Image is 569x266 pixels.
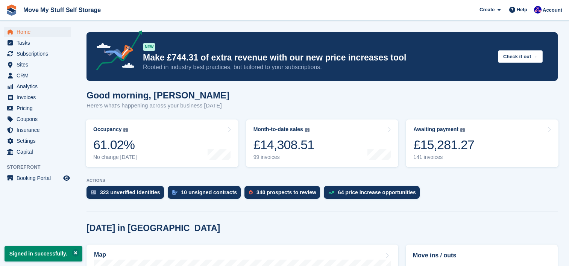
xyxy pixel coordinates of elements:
[86,119,238,167] a: Occupancy 61.02% No change [DATE]
[256,189,316,195] div: 340 prospects to review
[479,6,495,14] span: Create
[6,5,17,16] img: stora-icon-8386f47178a22dfd0bd8f6a31ec36ba5ce8667c1dd55bd0f319d3a0aa187defe.svg
[517,6,527,14] span: Help
[5,246,82,261] p: Signed in successfully.
[4,136,71,146] a: menu
[181,189,237,195] div: 10 unsigned contracts
[172,190,178,195] img: contract_signature_icon-13c848040528278c33f63329250d36e43548de30e8caae1d1a13099fd9432cc5.svg
[534,6,542,14] img: Jade Whetnall
[4,147,71,157] a: menu
[86,101,229,110] p: Here's what's happening across your business [DATE]
[4,70,71,81] a: menu
[143,63,492,71] p: Rooted in industry best practices, but tailored to your subscriptions.
[4,81,71,92] a: menu
[253,126,303,133] div: Month-to-date sales
[86,90,229,100] h1: Good morning, [PERSON_NAME]
[249,190,253,195] img: prospect-51fa495bee0391a8d652442698ab0144808aea92771e9ea1ae160a38d050c398.svg
[143,43,155,51] div: NEW
[17,59,62,70] span: Sites
[498,50,543,63] button: Check it out →
[86,186,168,203] a: 323 unverified identities
[17,92,62,103] span: Invoices
[4,114,71,124] a: menu
[17,81,62,92] span: Analytics
[93,154,137,160] div: No change [DATE]
[17,136,62,146] span: Settings
[62,174,71,183] a: Preview store
[17,70,62,81] span: CRM
[94,251,106,258] h2: Map
[338,189,416,195] div: 64 price increase opportunities
[4,173,71,183] a: menu
[460,128,465,132] img: icon-info-grey-7440780725fd019a000dd9b08b2336e03edf1995a4989e88bcd33f0948082b44.svg
[17,114,62,124] span: Coupons
[90,30,143,73] img: price-adjustments-announcement-icon-8257ccfd72463d97f412b2fc003d46551f7dbcb40ab6d574587a9cd5c0d94...
[4,125,71,135] a: menu
[305,128,310,132] img: icon-info-grey-7440780725fd019a000dd9b08b2336e03edf1995a4989e88bcd33f0948082b44.svg
[17,147,62,157] span: Capital
[86,223,220,233] h2: [DATE] in [GEOGRAPHIC_DATA]
[4,92,71,103] a: menu
[17,173,62,183] span: Booking Portal
[17,38,62,48] span: Tasks
[17,48,62,59] span: Subscriptions
[4,27,71,37] a: menu
[4,38,71,48] a: menu
[168,186,245,203] a: 10 unsigned contracts
[100,189,160,195] div: 323 unverified identities
[7,163,75,171] span: Storefront
[4,103,71,113] a: menu
[93,126,121,133] div: Occupancy
[328,191,334,194] img: price_increase_opportunities-93ffe204e8149a01c8c9dc8f82e8f89637d9d84a8eef4429ea346261dce0b2c0.svg
[413,154,474,160] div: 141 invoices
[93,137,137,153] div: 61.02%
[17,125,62,135] span: Insurance
[86,178,558,183] p: ACTIONS
[413,126,458,133] div: Awaiting payment
[91,190,96,195] img: verify_identity-adf6edd0f0f0b5bbfe63781bf79b02c33cf7c696d77639b501bdc392416b5a36.svg
[406,119,558,167] a: Awaiting payment £15,281.27 141 invoices
[413,137,474,153] div: £15,281.27
[413,251,551,260] h2: Move ins / outs
[244,186,324,203] a: 340 prospects to review
[4,48,71,59] a: menu
[4,59,71,70] a: menu
[253,154,314,160] div: 99 invoices
[17,103,62,113] span: Pricing
[143,52,492,63] p: Make £744.31 of extra revenue with our new price increases tool
[17,27,62,37] span: Home
[20,4,104,16] a: Move My Stuff Self Storage
[253,137,314,153] div: £14,308.51
[246,119,399,167] a: Month-to-date sales £14,308.51 99 invoices
[324,186,423,203] a: 64 price increase opportunities
[123,128,128,132] img: icon-info-grey-7440780725fd019a000dd9b08b2336e03edf1995a4989e88bcd33f0948082b44.svg
[543,6,562,14] span: Account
